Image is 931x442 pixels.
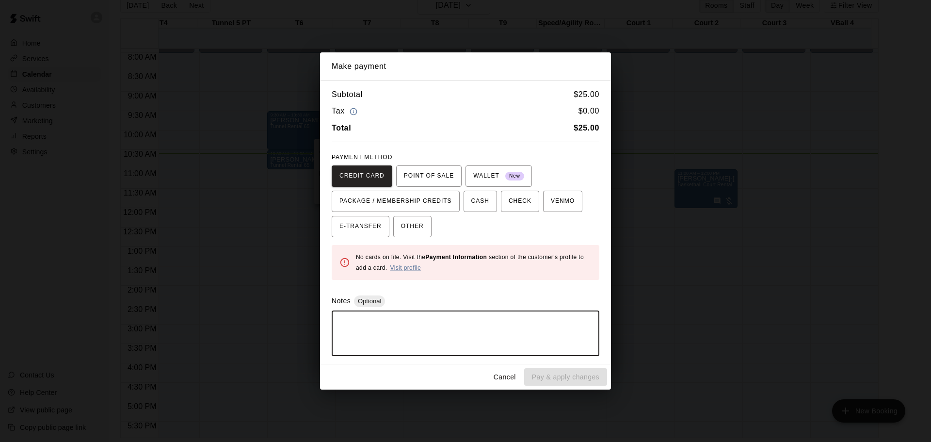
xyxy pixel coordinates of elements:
[404,168,454,184] span: POINT OF SALE
[396,165,462,187] button: POINT OF SALE
[574,124,599,132] b: $ 25.00
[505,170,524,183] span: New
[501,191,539,212] button: CHECK
[339,219,382,234] span: E-TRANSFER
[332,216,389,237] button: E-TRANSFER
[332,88,363,101] h6: Subtotal
[339,194,452,209] span: PACKAGE / MEMBERSHIP CREDITS
[332,191,460,212] button: PACKAGE / MEMBERSHIP CREDITS
[465,165,532,187] button: WALLET New
[473,168,524,184] span: WALLET
[471,194,489,209] span: CASH
[356,254,584,271] span: No cards on file. Visit the section of the customer's profile to add a card.
[401,219,424,234] span: OTHER
[332,124,351,132] b: Total
[543,191,582,212] button: VENMO
[332,154,392,161] span: PAYMENT METHOD
[332,105,360,118] h6: Tax
[320,52,611,81] h2: Make payment
[354,297,385,305] span: Optional
[390,264,421,271] a: Visit profile
[578,105,599,118] h6: $ 0.00
[551,194,575,209] span: VENMO
[393,216,432,237] button: OTHER
[332,165,392,187] button: CREDIT CARD
[464,191,497,212] button: CASH
[574,88,599,101] h6: $ 25.00
[489,368,520,386] button: Cancel
[425,254,487,261] b: Payment Information
[509,194,531,209] span: CHECK
[332,297,351,305] label: Notes
[339,168,385,184] span: CREDIT CARD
